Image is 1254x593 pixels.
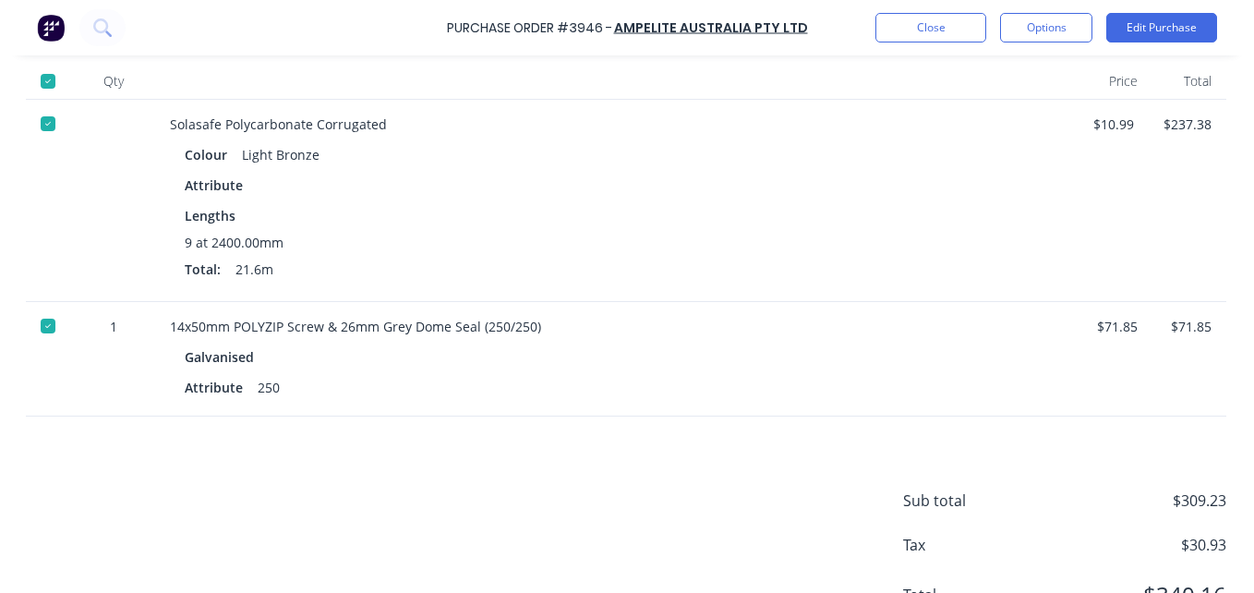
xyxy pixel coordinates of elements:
[242,141,320,168] div: Light Bronze
[185,206,235,225] span: Lengths
[37,14,65,42] img: Factory
[235,260,273,279] span: 21.6m
[1152,63,1226,100] div: Total
[1000,13,1092,42] button: Options
[258,374,280,401] div: 250
[447,18,612,38] div: Purchase Order #3946 -
[1042,534,1226,556] span: $30.93
[1093,115,1134,134] div: $10.99
[614,18,808,37] a: Ampelite Australia Pty Ltd
[87,317,140,336] div: 1
[72,63,155,100] div: Qty
[1079,63,1152,100] div: Price
[185,374,258,401] div: Attribute
[1042,490,1226,512] span: $309.23
[903,490,1042,512] span: Sub total
[1106,13,1217,42] button: Edit Purchase
[903,534,1042,556] span: Tax
[1167,317,1212,336] div: $71.85
[185,141,242,168] div: Colour
[875,13,986,42] button: Close
[185,233,283,252] span: 9 at 2400.00mm
[185,172,258,199] div: Attribute
[170,115,1064,134] div: Solasafe Polycarbonate Corrugated
[1164,115,1212,134] div: $237.38
[185,260,221,279] span: Total:
[185,344,261,370] div: Galvanised
[1093,317,1138,336] div: $71.85
[170,317,1064,336] div: 14x50mm POLYZIP Screw & 26mm Grey Dome Seal (250/250)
